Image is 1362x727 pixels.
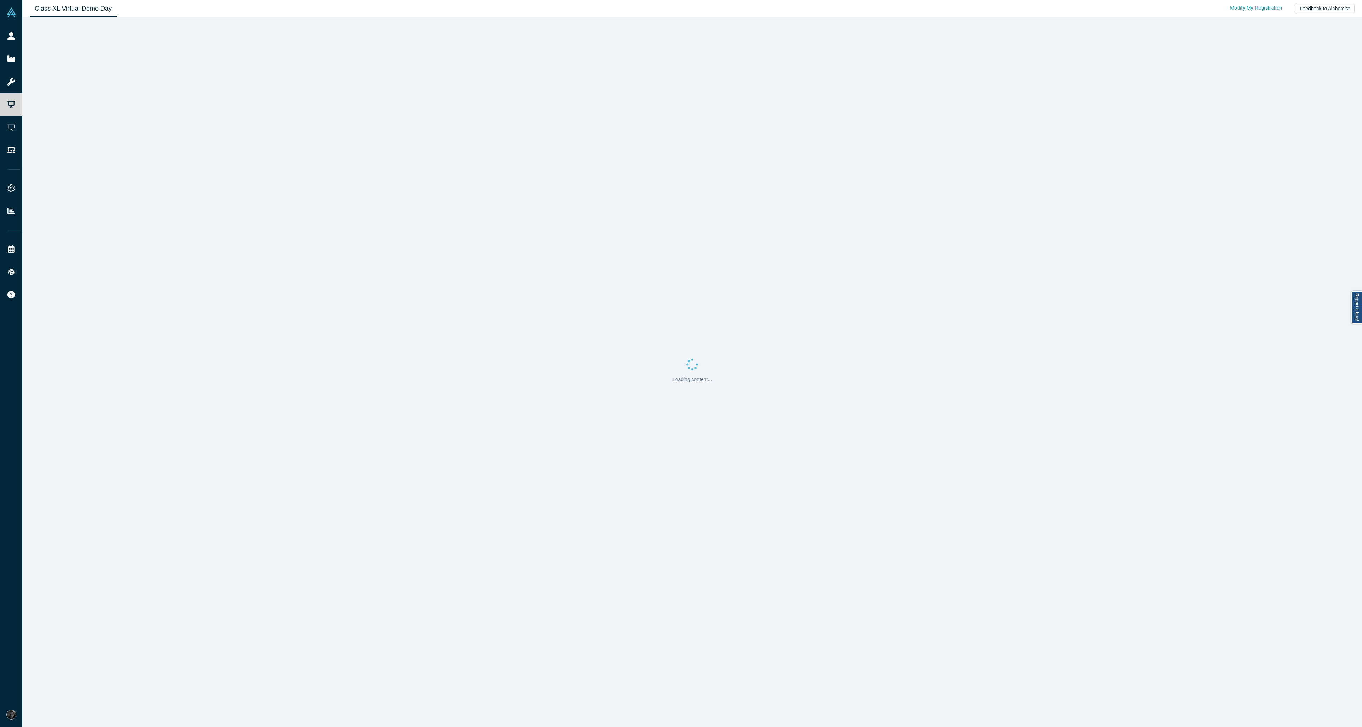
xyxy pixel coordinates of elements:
[1223,2,1290,14] a: Modify My Registration
[1295,4,1355,13] button: Feedback to Alchemist
[672,376,712,383] p: Loading content...
[30,0,117,17] a: Class XL Virtual Demo Day
[6,7,16,17] img: Alchemist Vault Logo
[1351,291,1362,324] a: Report a bug!
[6,710,16,720] img: Rami Chousein's Account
